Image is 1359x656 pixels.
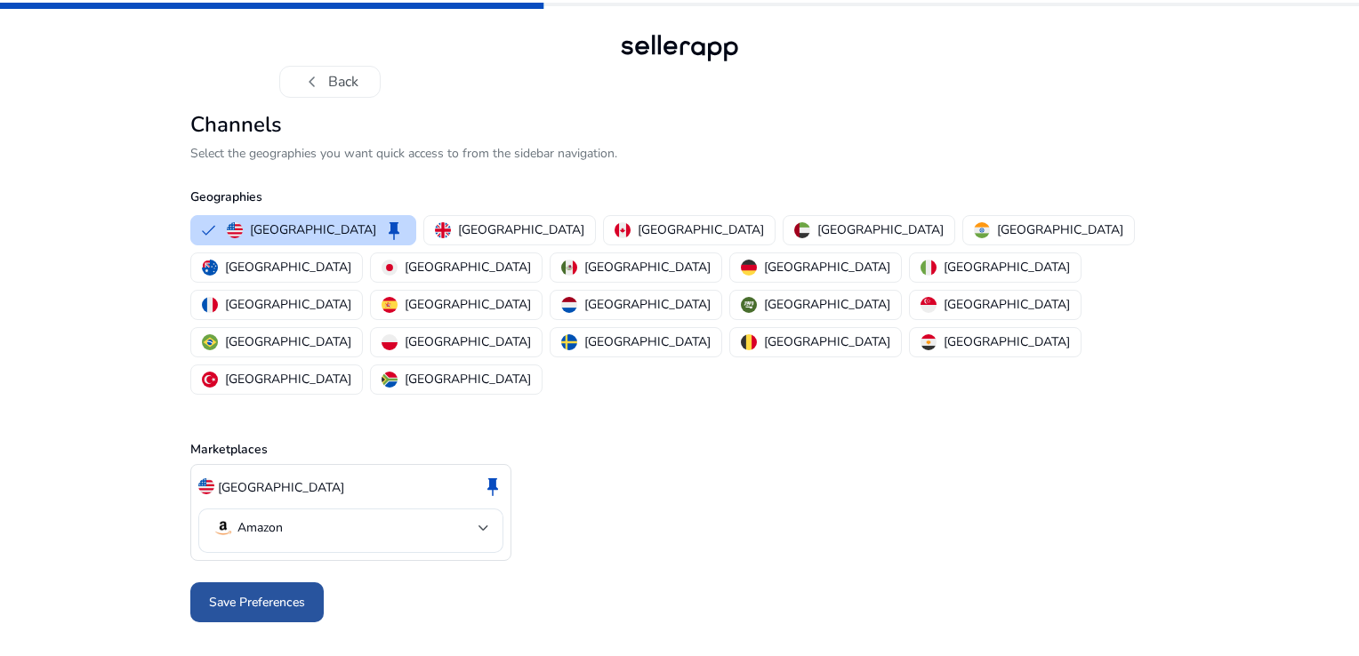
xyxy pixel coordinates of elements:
img: eg.svg [921,334,937,350]
img: amazon.svg [213,517,234,539]
img: in.svg [974,222,990,238]
img: ca.svg [615,222,631,238]
button: chevron_leftBack [279,66,381,98]
img: br.svg [202,334,218,350]
img: es.svg [382,297,398,313]
p: [GEOGRAPHIC_DATA] [225,295,351,314]
p: [GEOGRAPHIC_DATA] [584,295,711,314]
p: [GEOGRAPHIC_DATA] [584,258,711,276]
img: nl.svg [561,297,577,313]
p: [GEOGRAPHIC_DATA] [225,258,351,276]
img: it.svg [921,260,937,276]
p: [GEOGRAPHIC_DATA] [405,295,531,314]
img: mx.svg [561,260,577,276]
img: sa.svg [741,297,757,313]
img: be.svg [741,334,757,350]
img: se.svg [561,334,577,350]
p: [GEOGRAPHIC_DATA] [944,332,1070,351]
button: Save Preferences [190,582,324,622]
p: [GEOGRAPHIC_DATA] [405,332,531,351]
p: [GEOGRAPHIC_DATA] [997,220,1123,239]
p: [GEOGRAPHIC_DATA] [218,478,344,497]
img: uk.svg [435,222,451,238]
img: us.svg [227,222,243,238]
p: [GEOGRAPHIC_DATA] [944,258,1070,276]
img: de.svg [741,260,757,276]
p: [GEOGRAPHIC_DATA] [405,370,531,388]
img: tr.svg [202,372,218,388]
img: fr.svg [202,297,218,313]
img: za.svg [382,372,398,388]
p: [GEOGRAPHIC_DATA] [817,220,944,239]
p: [GEOGRAPHIC_DATA] [250,220,376,239]
p: [GEOGRAPHIC_DATA] [458,220,584,239]
img: jp.svg [382,260,398,276]
p: [GEOGRAPHIC_DATA] [225,370,351,388]
img: sg.svg [921,297,937,313]
img: ae.svg [794,222,810,238]
p: [GEOGRAPHIC_DATA] [944,295,1070,314]
p: Marketplaces [190,440,1169,459]
p: [GEOGRAPHIC_DATA] [584,332,711,351]
p: [GEOGRAPHIC_DATA] [405,258,531,276]
p: Amazon [237,520,283,536]
p: [GEOGRAPHIC_DATA] [638,220,764,239]
img: au.svg [202,260,218,276]
img: pl.svg [382,334,398,350]
p: [GEOGRAPHIC_DATA] [225,332,351,351]
p: [GEOGRAPHIC_DATA] [764,295,890,314]
span: chevron_left [302,71,323,92]
p: [GEOGRAPHIC_DATA] [764,332,890,351]
span: keep [383,220,405,241]
span: Save Preferences [209,593,305,612]
p: Geographies [190,188,1169,206]
h2: Channels [190,112,1169,138]
p: [GEOGRAPHIC_DATA] [764,258,890,276]
img: us.svg [198,478,214,494]
p: Select the geographies you want quick access to from the sidebar navigation. [190,144,1169,163]
span: keep [482,476,503,497]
